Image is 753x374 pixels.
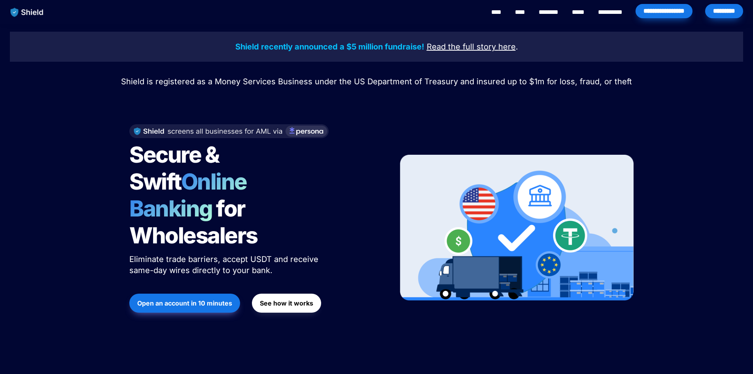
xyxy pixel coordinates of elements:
a: Read the full story [427,43,496,51]
a: Open an account in 10 minutes [129,290,240,317]
span: Shield is registered as a Money Services Business under the US Department of Treasury and insured... [121,77,632,86]
span: Secure & Swift [129,141,223,195]
span: for Wholesalers [129,195,257,249]
span: Online Banking [129,168,255,222]
strong: Open an account in 10 minutes [137,299,232,307]
u: here [498,42,516,51]
span: Eliminate trade barriers, accept USDT and receive same-day wires directly to your bank. [129,254,321,275]
span: . [516,42,518,51]
strong: See how it works [260,299,313,307]
button: See how it works [252,294,321,313]
button: Open an account in 10 minutes [129,294,240,313]
a: here [498,43,516,51]
img: website logo [7,4,47,21]
a: See how it works [252,290,321,317]
strong: Shield recently announced a $5 million fundraise! [235,42,424,51]
u: Read the full story [427,42,496,51]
